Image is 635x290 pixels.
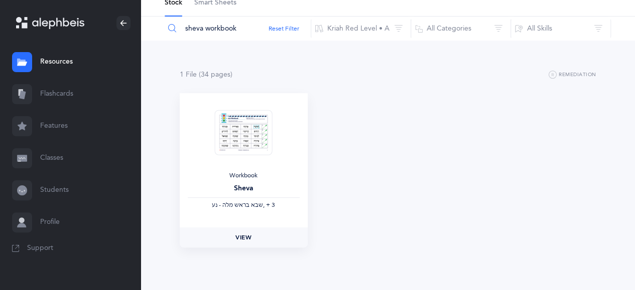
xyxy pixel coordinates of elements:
div: Workbook [188,172,300,180]
button: Kriah Red Level • A [311,17,411,41]
span: Support [27,243,53,253]
button: All Categories [411,17,511,41]
button: Reset Filter [269,24,299,33]
a: View [180,227,308,247]
span: s [227,71,230,79]
div: Sheva [188,183,300,194]
span: View [235,233,251,242]
span: 1 File [180,71,197,79]
div: ‪, + 3‬ [188,201,300,209]
span: (34 page ) [199,71,232,79]
input: Search Resources [164,17,311,41]
img: Sheva-Workbook-Red_EN_thumbnail_1754012358.png [215,110,273,155]
span: ‫שבא בראש מלה - נע‬ [212,201,263,208]
button: All Skills [511,17,611,41]
button: Remediation [549,69,596,81]
iframe: Drift Widget Chat Controller [585,240,623,278]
